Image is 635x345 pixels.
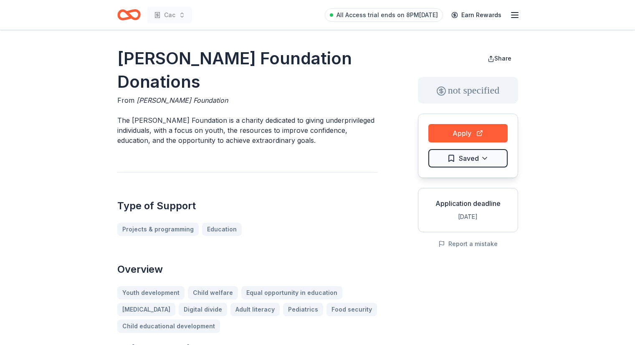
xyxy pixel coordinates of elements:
p: The [PERSON_NAME] Foundation is a charity dedicated to giving underprivileged individuals, with a... [117,115,378,145]
button: Saved [428,149,508,167]
h2: Overview [117,263,378,276]
a: All Access trial ends on 8PM[DATE] [325,8,443,22]
span: Share [494,55,511,62]
a: Home [117,5,141,25]
span: All Access trial ends on 8PM[DATE] [336,10,438,20]
button: Share [481,50,518,67]
div: [DATE] [425,212,511,222]
h2: Type of Support [117,199,378,213]
a: Projects & programming [117,223,199,236]
button: Cac [147,7,192,23]
a: Earn Rewards [446,8,506,23]
span: Cac [164,10,175,20]
a: Education [202,223,242,236]
button: Apply [428,124,508,142]
h1: [PERSON_NAME] Foundation Donations [117,47,378,94]
div: Application deadline [425,198,511,208]
div: not specified [418,77,518,104]
div: From [117,95,378,105]
button: Report a mistake [438,239,498,249]
span: [PERSON_NAME] Foundation [137,96,228,104]
span: Saved [459,153,479,164]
